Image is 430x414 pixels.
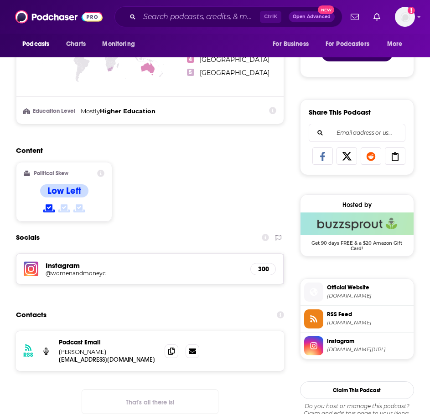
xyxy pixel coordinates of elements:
[59,348,157,356] p: [PERSON_NAME]
[316,124,398,141] input: Email address or username...
[24,262,38,276] img: iconImage
[312,147,333,165] a: Share on Facebook
[114,6,342,27] div: Search podcasts, credits, & more...
[327,319,410,326] span: feeds.buzzsprout.com
[22,38,49,50] span: Podcasts
[309,124,405,142] div: Search followers
[327,293,410,299] span: Www.womenandmoney.cafe
[16,146,277,155] h2: Content
[347,9,363,25] a: Show notifications dropdown
[309,108,371,116] h3: Share This Podcast
[47,185,81,197] h4: Low Left
[34,170,68,177] h2: Political Skew
[327,346,410,353] span: instagram.com/womenandmoneycafe
[60,35,91,53] a: Charts
[318,5,334,14] span: New
[16,306,47,323] h2: Contacts
[304,336,410,355] a: Instagram[DOMAIN_NAME][URL]
[260,11,281,23] span: Ctrl K
[46,270,111,277] h5: @womenandmoneycafe
[46,270,243,277] a: @womenandmoneycafe
[300,381,414,399] button: Claim This Podcast
[337,147,357,165] a: Share on X/Twitter
[140,10,260,24] input: Search podcasts, credits, & more...
[266,35,320,53] button: open menu
[304,309,410,328] a: RSS Feed[DOMAIN_NAME]
[408,7,415,14] svg: Add a profile image
[66,38,86,50] span: Charts
[59,338,157,346] p: Podcast Email
[46,261,243,270] h5: Instagram
[16,229,40,246] h2: Socials
[187,56,194,63] span: 4
[15,8,103,25] img: Podchaser - Follow, Share and Rate Podcasts
[273,38,309,50] span: For Business
[293,15,331,19] span: Open Advanced
[381,35,414,53] button: open menu
[395,7,415,27] img: User Profile
[304,283,410,302] a: Official Website[DOMAIN_NAME]
[370,9,384,25] a: Show notifications dropdown
[200,56,269,64] span: [GEOGRAPHIC_DATA]
[200,69,269,77] span: [GEOGRAPHIC_DATA]
[385,147,405,165] a: Copy Link
[24,108,77,114] h3: Education Level
[100,107,155,115] span: Higher Education
[16,35,61,53] button: open menu
[300,212,414,251] a: Buzzsprout Deal: Get 90 days FREE & a $20 Amazon Gift Card!
[327,310,410,318] span: RSS Feed
[23,351,33,358] h3: RSS
[395,7,415,27] button: Show profile menu
[300,403,414,410] span: Do you host or manage this podcast?
[327,283,410,292] span: Official Website
[289,11,335,22] button: Open AdvancedNew
[361,147,381,165] a: Share on Reddit
[59,356,157,364] p: [EMAIL_ADDRESS][DOMAIN_NAME]
[320,35,383,53] button: open menu
[187,69,194,76] span: 5
[300,212,414,235] img: Buzzsprout Deal: Get 90 days FREE & a $20 Amazon Gift Card!
[300,201,414,209] div: Hosted by
[82,389,218,414] button: Nothing here.
[81,107,100,115] span: Mostly
[258,265,268,273] h5: 300
[300,235,414,252] span: Get 90 days FREE & a $20 Amazon Gift Card!
[327,337,410,345] span: Instagram
[96,35,146,53] button: open menu
[387,38,403,50] span: More
[102,38,135,50] span: Monitoring
[326,38,369,50] span: For Podcasters
[395,7,415,27] span: Logged in as ILATeam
